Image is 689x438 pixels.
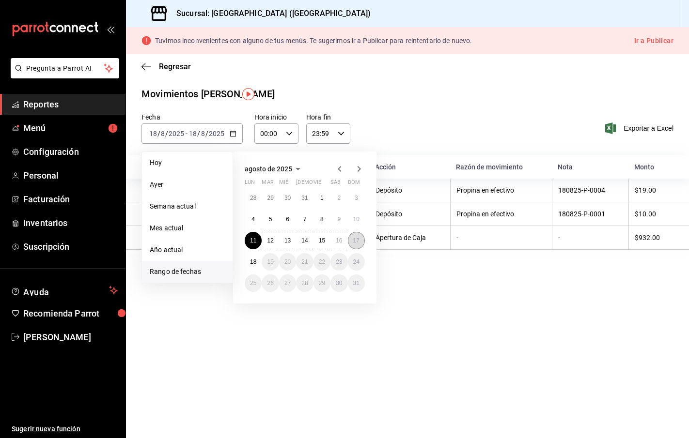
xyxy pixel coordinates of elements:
[267,258,273,265] abbr: 19 de agosto de 2025
[23,145,118,158] span: Configuración
[279,274,296,292] button: 27 de agosto de 2025
[456,234,546,242] div: -
[301,280,308,287] abbr: 28 de agosto de 2025
[607,122,673,134] button: Exportar a Excel
[245,165,292,173] span: agosto de 2025
[320,216,324,223] abbr: 8 de agosto de 2025
[306,114,350,121] label: Hora fin
[286,216,289,223] abbr: 6 de agosto de 2025
[303,216,307,223] abbr: 7 de agosto de 2025
[558,210,623,218] div: 180825-P-0001
[267,280,273,287] abbr: 26 de agosto de 2025
[7,70,119,80] a: Pregunta a Parrot AI
[251,216,255,223] abbr: 4 de agosto de 2025
[262,189,279,207] button: 29 de julio de 2025
[336,280,342,287] abbr: 30 de agosto de 2025
[197,130,200,137] span: /
[23,216,118,229] span: Inventarios
[159,62,191,71] span: Regresar
[552,155,628,179] th: Nota
[279,211,296,228] button: 6 de agosto de 2025
[369,155,450,179] th: Acción
[330,274,347,292] button: 30 de agosto de 2025
[279,232,296,249] button: 13 de agosto de 2025
[269,216,272,223] abbr: 5 de agosto de 2025
[301,195,308,201] abbr: 31 de julio de 2025
[208,130,225,137] input: ----
[245,179,255,189] abbr: lunes
[245,232,262,249] button: 11 de agosto de 2025
[635,186,673,194] div: $19.00
[262,253,279,271] button: 19 de agosto de 2025
[301,237,308,244] abbr: 14 de agosto de 2025
[558,186,623,194] div: 180825-P-0004
[348,274,365,292] button: 31 de agosto de 2025
[262,232,279,249] button: 12 de agosto de 2025
[23,98,118,111] span: Reportes
[353,258,360,265] abbr: 24 de agosto de 2025
[319,258,325,265] abbr: 22 de agosto de 2025
[284,280,291,287] abbr: 27 de agosto de 2025
[150,245,225,255] span: Año actual
[353,280,360,287] abbr: 31 de agosto de 2025
[296,211,313,228] button: 7 de agosto de 2025
[348,253,365,271] button: 24 de agosto de 2025
[635,234,673,242] div: $932.00
[254,114,298,121] label: Hora inicio
[336,237,342,244] abbr: 16 de agosto de 2025
[319,280,325,287] abbr: 29 de agosto de 2025
[245,163,304,175] button: agosto de 2025
[169,8,371,19] h3: Sucursal: [GEOGRAPHIC_DATA] ([GEOGRAPHIC_DATA])
[301,258,308,265] abbr: 21 de agosto de 2025
[376,210,444,218] div: Depósito
[450,155,552,179] th: Razón de movimiento
[23,331,118,344] span: [PERSON_NAME]
[313,274,330,292] button: 29 de agosto de 2025
[23,169,118,182] span: Personal
[168,130,185,137] input: ----
[141,114,243,121] label: Fecha
[634,35,673,47] button: Ir a Publicar
[558,234,623,242] div: -
[155,37,472,44] p: Tuvimos inconvenientes con alguno de tus menús. Te sugerimos ir a Publicar para reintentarlo de n...
[330,232,347,249] button: 16 de agosto de 2025
[296,253,313,271] button: 21 de agosto de 2025
[376,186,444,194] div: Depósito
[353,216,360,223] abbr: 10 de agosto de 2025
[26,63,104,74] span: Pregunta a Parrot AI
[245,189,262,207] button: 28 de julio de 2025
[205,130,208,137] span: /
[348,189,365,207] button: 3 de agosto de 2025
[628,155,689,179] th: Monto
[245,211,262,228] button: 4 de agosto de 2025
[313,253,330,271] button: 22 de agosto de 2025
[23,121,118,135] span: Menú
[296,274,313,292] button: 28 de agosto de 2025
[245,253,262,271] button: 18 de agosto de 2025
[353,237,360,244] abbr: 17 de agosto de 2025
[355,195,358,201] abbr: 3 de agosto de 2025
[456,210,546,218] div: Propina en efectivo
[296,179,353,189] abbr: jueves
[336,258,342,265] abbr: 23 de agosto de 2025
[188,130,197,137] input: --
[150,201,225,211] span: Semana actual
[376,234,444,242] div: Apertura de Caja
[23,307,118,320] span: Recomienda Parrot
[126,155,206,179] th: Corte de caja
[330,179,341,189] abbr: sábado
[267,195,273,201] abbr: 29 de julio de 2025
[337,195,341,201] abbr: 2 de agosto de 2025
[262,211,279,228] button: 5 de agosto de 2025
[284,258,291,265] abbr: 20 de agosto de 2025
[348,232,365,249] button: 17 de agosto de 2025
[23,285,105,296] span: Ayuda
[186,130,188,137] span: -
[165,130,168,137] span: /
[12,424,118,434] span: Sugerir nueva función
[313,232,330,249] button: 15 de agosto de 2025
[242,88,254,100] img: Tooltip marker
[284,237,291,244] abbr: 13 de agosto de 2025
[313,211,330,228] button: 8 de agosto de 2025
